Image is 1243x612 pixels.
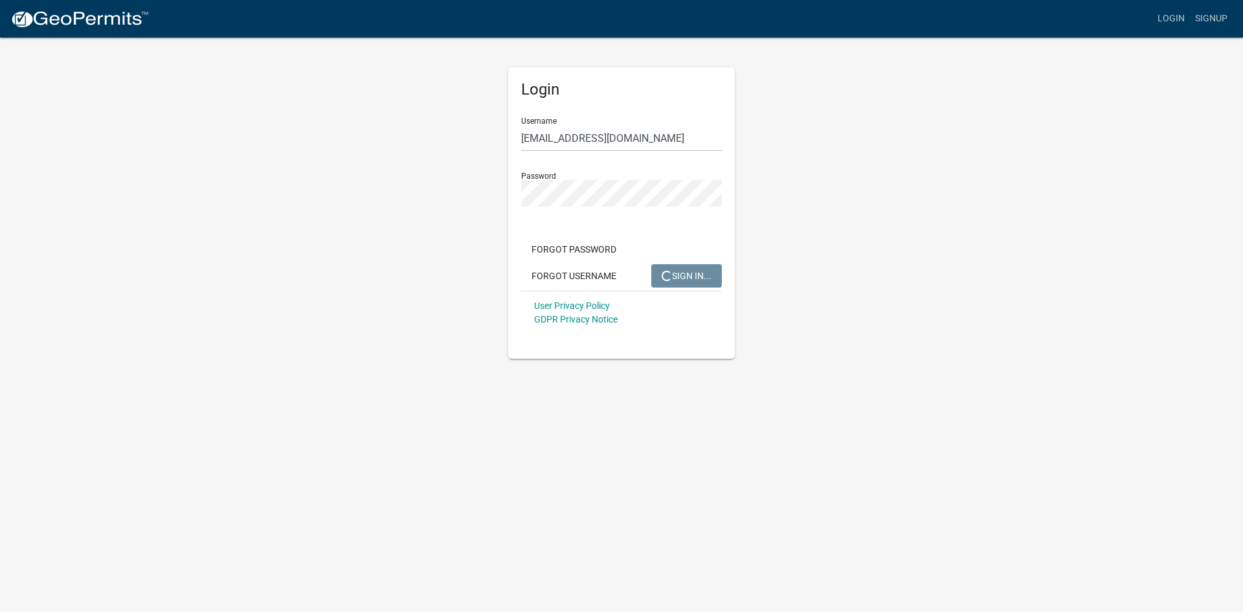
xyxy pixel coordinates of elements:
a: GDPR Privacy Notice [534,314,618,324]
button: SIGN IN... [651,264,722,288]
button: Forgot Password [521,238,627,261]
a: Login [1152,6,1190,31]
button: Forgot Username [521,264,627,288]
span: SIGN IN... [662,270,711,280]
a: User Privacy Policy [534,300,610,311]
a: Signup [1190,6,1233,31]
h5: Login [521,80,722,99]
